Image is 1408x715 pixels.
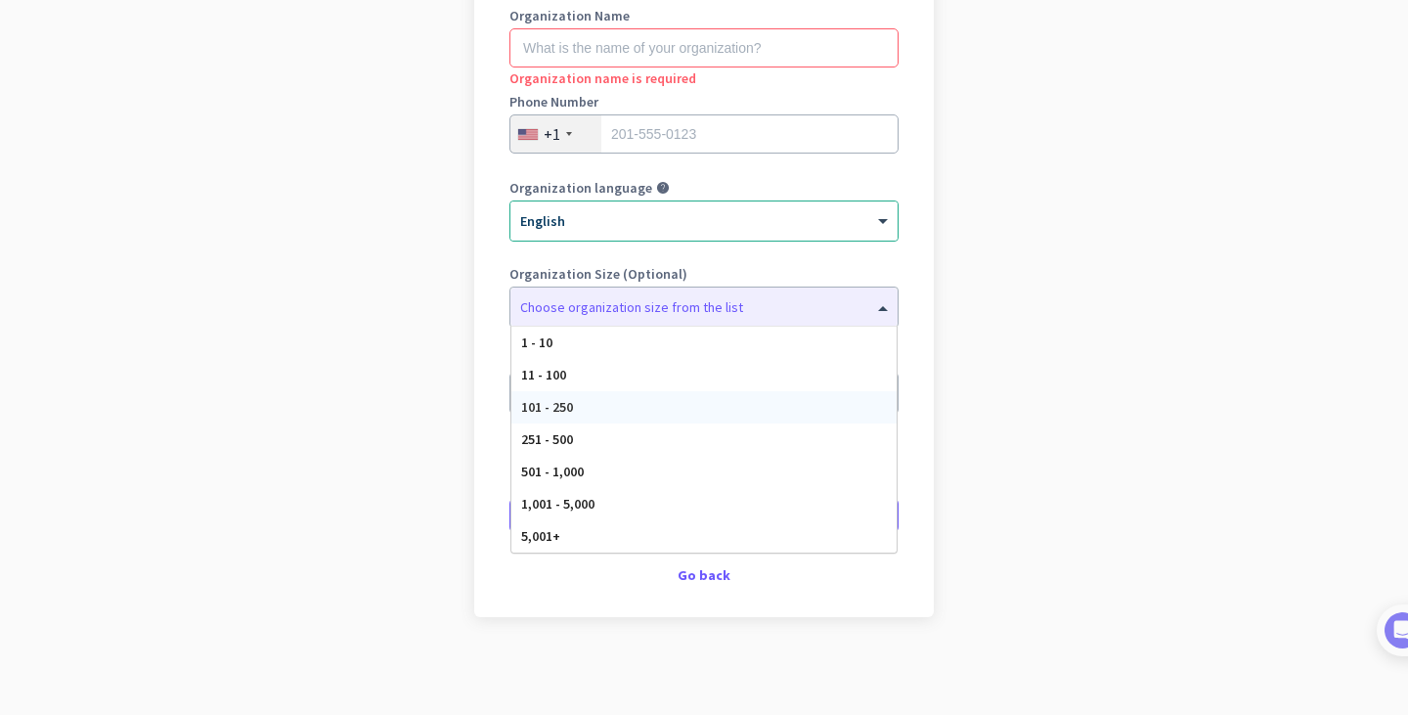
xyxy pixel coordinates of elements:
[509,267,899,281] label: Organization Size (Optional)
[521,366,566,383] span: 11 - 100
[544,124,560,144] div: +1
[509,9,899,22] label: Organization Name
[521,430,573,448] span: 251 - 500
[509,28,899,67] input: What is the name of your organization?
[509,95,899,109] label: Phone Number
[521,527,560,545] span: 5,001+
[656,181,670,195] i: help
[521,398,573,416] span: 101 - 250
[521,463,584,480] span: 501 - 1,000
[509,69,696,87] span: Organization name is required
[509,568,899,582] div: Go back
[509,353,899,367] label: Organization Time Zone
[509,181,652,195] label: Organization language
[521,334,552,351] span: 1 - 10
[521,495,594,513] span: 1,001 - 5,000
[509,114,899,154] input: 201-555-0123
[509,498,899,533] button: Create Organization
[511,327,897,553] div: Options List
